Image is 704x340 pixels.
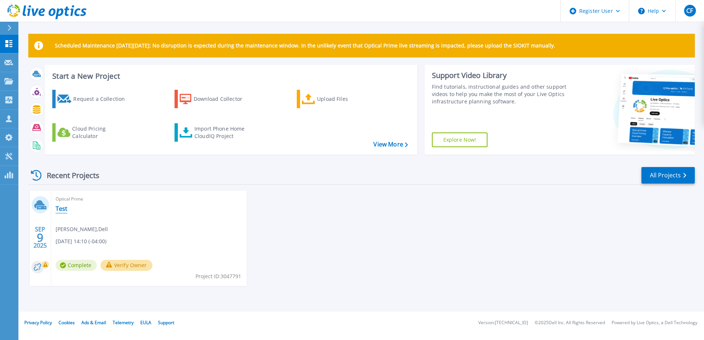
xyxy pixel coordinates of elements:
div: Download Collector [194,92,253,106]
a: Privacy Policy [24,319,52,326]
div: Support Video Library [432,71,570,80]
a: Test [56,205,67,212]
a: Download Collector [175,90,257,108]
p: Scheduled Maintenance [DATE][DATE]: No disruption is expected during the maintenance window. In t... [55,43,555,49]
div: Cloud Pricing Calculator [72,125,131,140]
a: Explore Now! [432,132,488,147]
span: [DATE] 14:10 (-04:00) [56,237,106,245]
div: Upload Files [317,92,376,106]
div: Request a Collection [73,92,132,106]
a: Support [158,319,174,326]
a: EULA [140,319,151,326]
a: Ads & Email [81,319,106,326]
a: All Projects [641,167,695,184]
a: Telemetry [113,319,134,326]
a: Cookies [59,319,75,326]
span: Optical Prime [56,195,242,203]
a: Cloud Pricing Calculator [52,123,134,142]
button: Verify Owner [101,260,152,271]
span: 9 [37,234,43,241]
span: Complete [56,260,97,271]
li: © 2025 Dell Inc. All Rights Reserved [535,320,605,325]
div: Import Phone Home CloudIQ Project [194,125,252,140]
div: Recent Projects [28,166,109,184]
a: View More [373,141,408,148]
a: Request a Collection [52,90,134,108]
li: Version: [TECHNICAL_ID] [478,320,528,325]
span: CF [686,8,693,14]
span: Project ID: 3047791 [196,272,241,280]
li: Powered by Live Optics, a Dell Technology [612,320,697,325]
h3: Start a New Project [52,72,408,80]
div: Find tutorials, instructional guides and other support videos to help you make the most of your L... [432,83,570,105]
a: Upload Files [297,90,379,108]
div: SEP 2025 [33,224,47,251]
span: [PERSON_NAME] , Dell [56,225,108,233]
